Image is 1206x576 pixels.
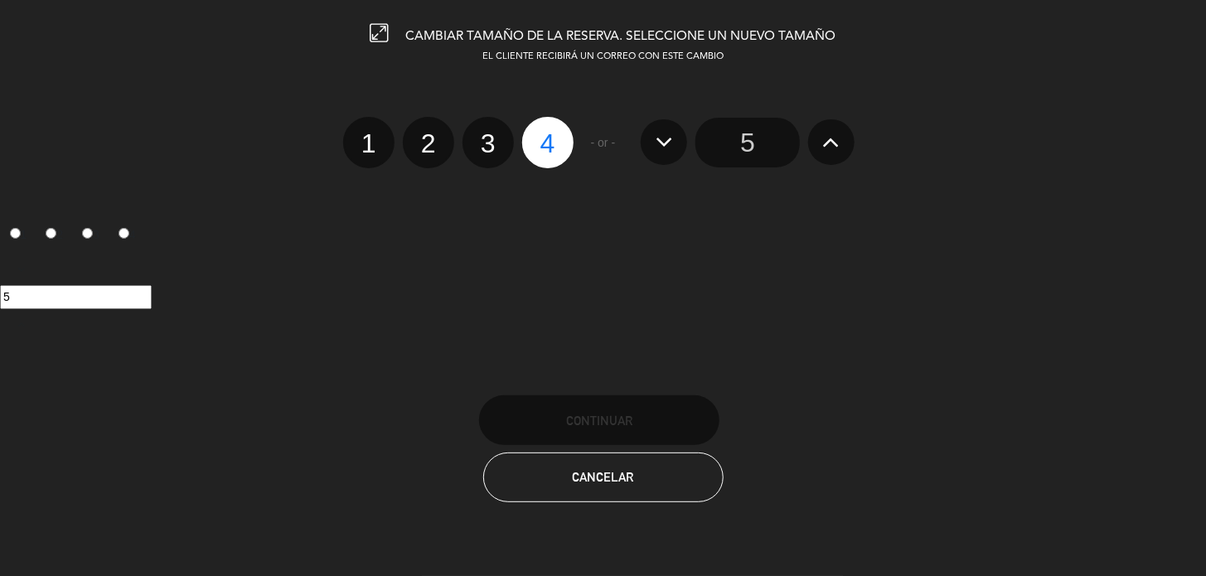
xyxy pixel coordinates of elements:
[10,228,21,239] input: 1
[591,133,616,152] span: - or -
[483,453,724,502] button: Cancelar
[36,220,73,249] label: 2
[82,228,93,239] input: 3
[463,117,514,168] label: 3
[403,117,454,168] label: 2
[46,228,56,239] input: 2
[573,470,634,484] span: Cancelar
[522,117,574,168] label: 4
[73,220,109,249] label: 3
[406,30,836,43] span: CAMBIAR TAMAÑO DE LA RESERVA. SELECCIONE UN NUEVO TAMAÑO
[482,52,724,61] span: EL CLIENTE RECIBIRÁ UN CORREO CON ESTE CAMBIO
[119,228,129,239] input: 4
[479,395,719,445] button: Continuar
[109,220,145,249] label: 4
[566,414,632,428] span: Continuar
[343,117,395,168] label: 1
